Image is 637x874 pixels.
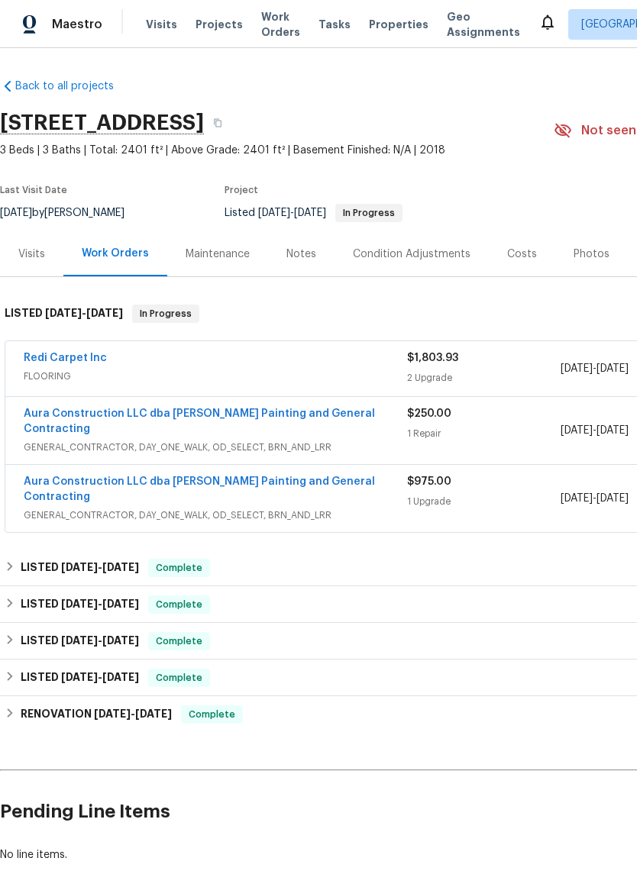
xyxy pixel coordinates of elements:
div: Maintenance [186,247,250,262]
span: [DATE] [561,425,593,436]
a: Aura Construction LLC dba [PERSON_NAME] Painting and General Contracting [24,476,375,502]
span: Complete [150,597,209,612]
div: Condition Adjustments [353,247,470,262]
a: Redi Carpet Inc [24,353,107,363]
div: 1 Repair [407,426,561,441]
a: Aura Construction LLC dba [PERSON_NAME] Painting and General Contracting [24,408,375,434]
span: [DATE] [102,672,139,682]
span: [DATE] [61,635,98,646]
h6: LISTED [21,632,139,650]
span: Complete [183,707,241,722]
span: - [61,598,139,609]
div: Visits [18,247,45,262]
div: Notes [286,247,316,262]
span: [DATE] [561,363,593,374]
span: - [45,308,123,318]
span: [DATE] [258,208,290,218]
h6: LISTED [21,669,139,687]
span: [DATE] [294,208,326,218]
span: - [61,562,139,572]
h6: LISTED [21,559,139,577]
span: - [94,708,172,719]
span: [DATE] [86,308,123,318]
span: $1,803.93 [407,353,458,363]
span: GENERAL_CONTRACTOR, DAY_ONE_WALK, OD_SELECT, BRN_AND_LRR [24,508,407,523]
span: - [561,361,629,376]
span: [DATE] [102,598,139,609]
span: [DATE] [61,598,98,609]
span: $250.00 [407,408,451,419]
span: FLOORING [24,369,407,384]
span: Projects [196,17,243,32]
span: Complete [150,560,209,576]
div: Photos [574,247,610,262]
span: In Progress [337,208,401,218]
span: Listed [225,208,403,218]
div: 2 Upgrade [407,370,561,385]
span: - [258,208,326,218]
span: - [561,423,629,438]
span: - [61,635,139,646]
span: [DATE] [45,308,82,318]
span: - [561,491,629,506]
span: [DATE] [94,708,131,719]
span: [DATE] [561,493,593,504]
div: Costs [507,247,537,262]
span: Properties [369,17,428,32]
span: Work Orders [261,9,300,40]
span: Maestro [52,17,102,32]
span: [DATE] [102,635,139,646]
span: Complete [150,634,209,649]
span: Project [225,185,258,195]
button: Copy Address [204,109,231,137]
span: [DATE] [61,562,98,572]
span: - [61,672,139,682]
span: [DATE] [597,363,629,374]
h6: LISTED [5,305,123,323]
span: Tasks [318,19,351,30]
span: $975.00 [407,476,451,487]
span: In Progress [134,306,198,321]
span: Geo Assignments [447,9,520,40]
div: 1 Upgrade [407,494,561,509]
span: [DATE] [597,493,629,504]
h6: RENOVATION [21,705,172,724]
span: [DATE] [61,672,98,682]
div: Work Orders [82,246,149,261]
span: GENERAL_CONTRACTOR, DAY_ONE_WALK, OD_SELECT, BRN_AND_LRR [24,440,407,455]
span: Visits [146,17,177,32]
span: [DATE] [597,425,629,436]
span: [DATE] [102,562,139,572]
span: [DATE] [135,708,172,719]
h6: LISTED [21,595,139,614]
span: Complete [150,670,209,685]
